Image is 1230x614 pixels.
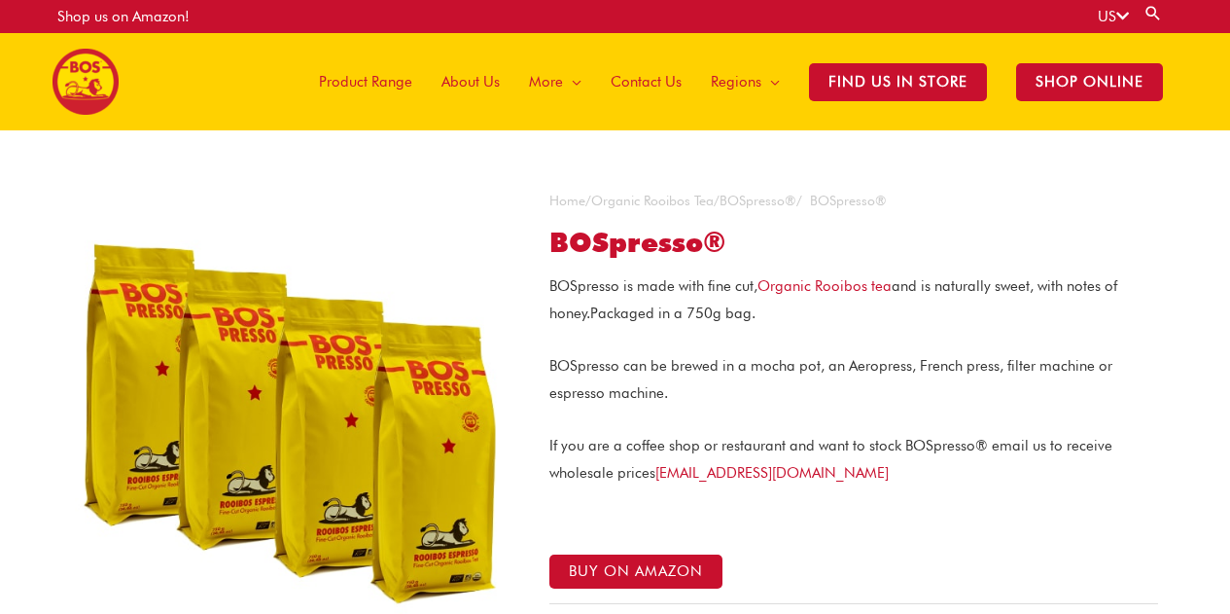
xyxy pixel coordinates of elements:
[696,33,794,130] a: Regions
[1098,8,1129,25] a: US
[514,33,596,130] a: More
[1016,63,1163,101] span: SHOP ONLINE
[757,277,892,295] a: Organic Rooibos tea
[596,33,696,130] a: Contact Us
[809,63,987,101] span: Find Us in Store
[591,193,714,208] a: Organic Rooibos Tea
[1143,4,1163,22] a: Search button
[711,53,761,111] span: Regions
[549,277,1117,322] span: BOSpresso is made with fine cut, and is naturally sweet, with notes of honey.
[290,33,1177,130] nav: Site Navigation
[655,464,889,482] a: [EMAIL_ADDRESS][DOMAIN_NAME]
[549,353,1158,408] p: BOSpresso can be brewed in a mocha pot, an Aeropress, French press, filter machine or espresso ma...
[427,33,514,130] a: About Us
[720,193,796,208] a: BOSpresso®
[549,555,722,589] button: Buy on Amazon
[549,189,1158,214] nav: Breadcrumb
[441,53,500,111] span: About Us
[53,49,119,115] img: BOS United States
[611,53,682,111] span: Contact Us
[549,193,585,208] a: Home
[549,227,1158,260] h1: BOSpresso®
[549,433,1158,488] p: If you are a coffee shop or restaurant and want to stock BOSpresso® email us to receive wholesale...
[319,53,412,111] span: Product Range
[590,305,756,322] span: Packaged in a 750g bag.
[529,53,563,111] span: More
[1002,33,1177,130] a: SHOP ONLINE
[794,33,1002,130] a: Find Us in Store
[304,33,427,130] a: Product Range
